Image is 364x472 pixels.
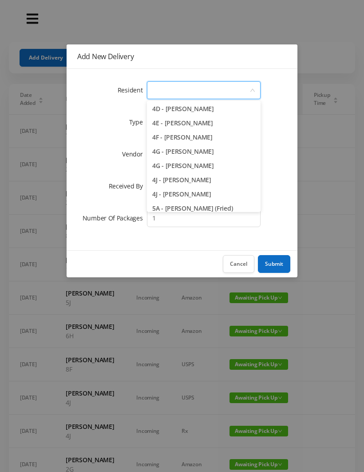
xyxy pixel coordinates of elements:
[147,173,261,187] li: 4J - [PERSON_NAME]
[77,52,287,61] div: Add New Delivery
[122,150,147,158] label: Vendor
[223,255,254,273] button: Cancel
[258,255,290,273] button: Submit
[147,159,261,173] li: 4G - [PERSON_NAME]
[77,80,287,229] form: Add New Delivery
[147,116,261,130] li: 4E - [PERSON_NAME]
[147,187,261,201] li: 4J - [PERSON_NAME]
[129,118,147,126] label: Type
[118,86,147,94] label: Resident
[147,102,261,116] li: 4D - [PERSON_NAME]
[109,182,147,190] label: Received By
[147,144,261,159] li: 4G - [PERSON_NAME]
[250,88,255,94] i: icon: down
[83,214,147,222] label: Number Of Packages
[147,130,261,144] li: 4F - [PERSON_NAME]
[147,201,261,216] li: 5A - [PERSON_NAME] (Fried)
